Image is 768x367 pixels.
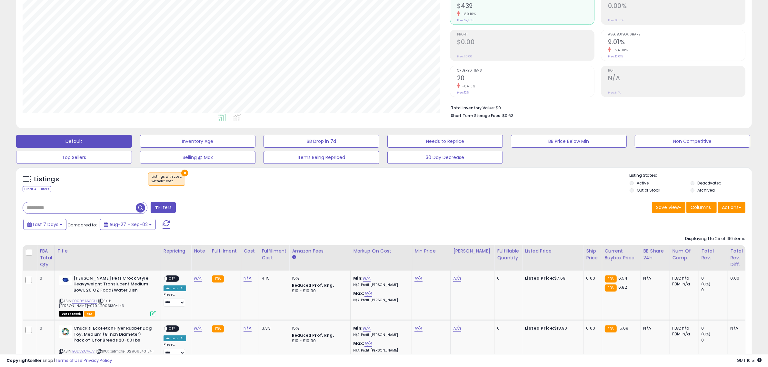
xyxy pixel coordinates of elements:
[67,222,97,228] span: Compared to:
[451,105,495,111] b: Total Inventory Value:
[353,248,409,254] div: Markup on Cost
[181,170,188,176] button: ×
[643,248,667,261] div: BB Share 24h.
[497,275,517,281] div: 0
[605,275,617,283] small: FBA
[292,283,334,288] b: Reduced Prof. Rng.
[618,325,629,331] span: 15.69
[685,236,745,242] div: Displaying 1 to 25 of 196 items
[292,338,345,344] div: $10 - $10.90
[140,135,256,148] button: Inventory Age
[673,281,694,287] div: FBM: n/a
[387,151,503,164] button: 30 Day Decrease
[605,325,617,332] small: FBA
[59,298,124,308] span: | SKU: [PERSON_NAME]-079441003130-1.46
[57,248,158,254] div: Title
[618,284,627,290] span: 6.82
[59,325,72,338] img: 41siT3B9cRL._SL40_.jpg
[194,325,202,332] a: N/A
[353,283,407,287] p: N/A Profit [PERSON_NAME]
[167,276,177,281] span: OFF
[84,357,112,363] a: Privacy Policy
[608,55,623,58] small: Prev: 12.01%
[457,74,594,83] h2: 20
[497,325,517,331] div: 0
[244,325,251,332] a: N/A
[698,187,715,193] label: Archived
[637,187,660,193] label: Out of Stock
[731,325,741,331] div: N/A
[451,104,741,111] li: $0
[109,221,148,228] span: Aug-27 - Sep-02
[353,298,407,303] p: N/A Profit [PERSON_NAME]
[737,357,762,363] span: 2025-09-10 10:51 GMT
[353,290,364,296] b: Max:
[525,248,581,254] div: Listed Price
[40,325,50,331] div: 0
[673,325,694,331] div: FBA: n/a
[264,135,379,148] button: BB Drop in 7d
[457,91,469,94] small: Prev: 126
[414,325,422,332] a: N/A
[152,174,182,184] span: Listings with cost :
[23,186,51,192] div: Clear All Filters
[363,325,371,332] a: N/A
[387,135,503,148] button: Needs to Reprice
[718,202,745,213] button: Actions
[457,69,594,73] span: Ordered Items
[264,151,379,164] button: Items Being Repriced
[731,248,743,268] div: Total Rev. Diff.
[262,248,286,261] div: Fulfillment Cost
[525,325,578,331] div: $18.90
[686,202,717,213] button: Columns
[702,275,728,281] div: 0
[502,113,514,119] span: $0.63
[151,202,176,213] button: Filters
[6,357,30,363] strong: Copyright
[364,340,372,347] a: N/A
[167,326,177,332] span: OFF
[194,275,202,282] a: N/A
[451,113,501,118] b: Short Term Storage Fees:
[292,332,334,338] b: Reduced Prof. Rng.
[292,254,296,260] small: Amazon Fees.
[457,2,594,11] h2: $439
[586,248,599,261] div: Ship Price
[164,285,186,291] div: Amazon AI
[353,275,363,281] b: Min:
[212,325,224,332] small: FBA
[16,135,132,148] button: Default
[164,293,186,307] div: Preset:
[140,151,256,164] button: Selling @ Max
[731,275,741,281] div: 0.00
[40,248,52,268] div: FBA Total Qty
[164,342,186,357] div: Preset:
[292,288,345,294] div: $10 - $10.90
[59,325,156,366] div: ASIN:
[59,275,156,316] div: ASIN:
[586,275,597,281] div: 0.00
[23,219,66,230] button: Last 7 Days
[605,284,617,292] small: FBA
[608,18,623,22] small: Prev: 0.00%
[363,275,371,282] a: N/A
[74,275,152,295] b: [PERSON_NAME] Pets Crock Style Heavyweight Translucent Medium Bowl, 20 OZ Food/Water Dish
[292,248,348,254] div: Amazon Fees
[457,18,473,22] small: Prev: $2,208
[608,91,621,94] small: Prev: N/A
[414,275,422,282] a: N/A
[702,248,725,261] div: Total Rev.
[635,135,751,148] button: Non Competitive
[643,275,665,281] div: N/A
[460,84,475,89] small: -84.13%
[414,248,448,254] div: Min Price
[152,179,182,183] div: without cost
[453,325,461,332] a: N/A
[702,282,711,287] small: (0%)
[34,175,59,184] h5: Listings
[364,290,372,297] a: N/A
[244,275,251,282] a: N/A
[292,275,345,281] div: 15%
[586,325,597,331] div: 0.00
[702,325,728,331] div: 0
